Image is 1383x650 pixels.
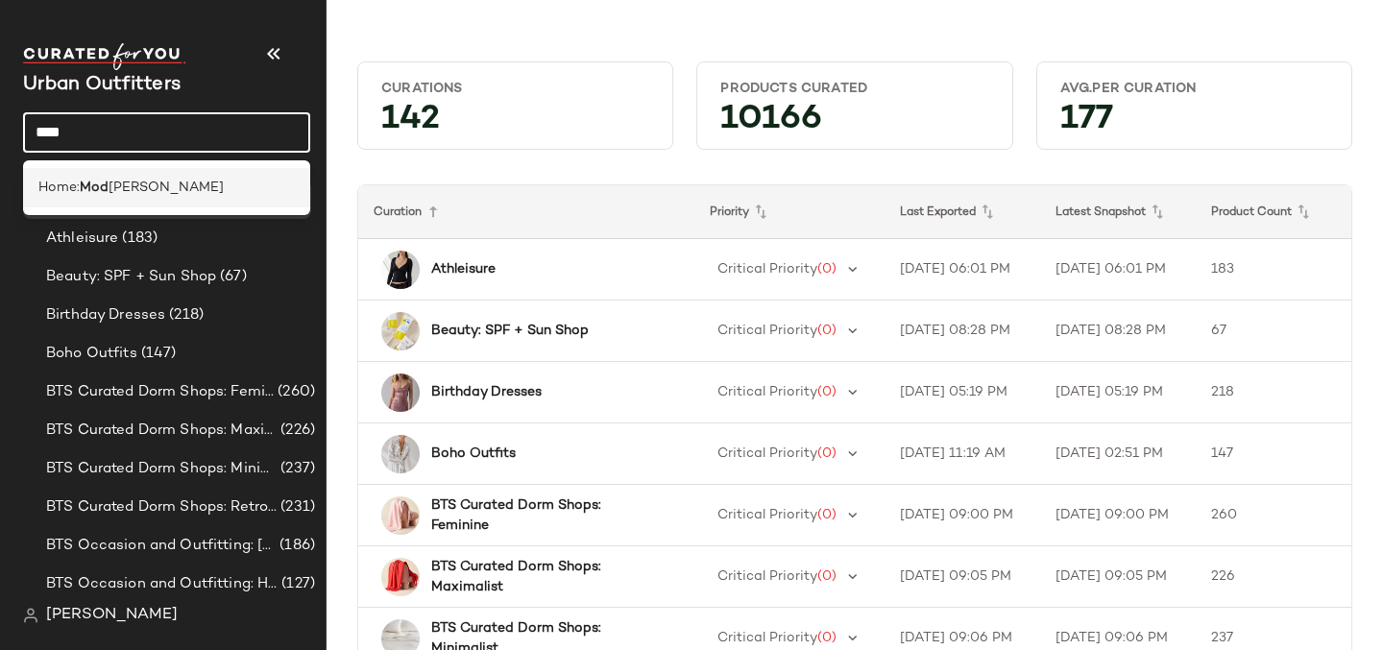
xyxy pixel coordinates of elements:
[381,312,420,350] img: 99904435_272_b
[1196,546,1351,608] td: 226
[46,304,165,326] span: Birthday Dresses
[274,381,315,403] span: (260)
[885,239,1040,301] td: [DATE] 06:01 PM
[80,178,109,198] b: Mod
[23,75,181,95] span: Current Company Name
[717,569,817,584] span: Critical Priority
[118,228,158,250] span: (183)
[1196,239,1351,301] td: 183
[46,458,277,480] span: BTS Curated Dorm Shops: Minimalist
[1040,546,1196,608] td: [DATE] 09:05 PM
[216,266,247,288] span: (67)
[1196,301,1351,362] td: 67
[1196,362,1351,423] td: 218
[885,185,1040,239] th: Last Exported
[1196,185,1351,239] th: Product Count
[885,301,1040,362] td: [DATE] 08:28 PM
[717,508,817,522] span: Critical Priority
[1196,423,1351,485] td: 147
[717,446,817,461] span: Critical Priority
[717,324,817,338] span: Critical Priority
[381,373,420,412] img: 103171302_054_b
[23,608,38,623] img: svg%3e
[705,106,1004,141] div: 10166
[38,178,80,198] span: Home:
[431,321,589,341] b: Beauty: SPF + Sun Shop
[885,423,1040,485] td: [DATE] 11:19 AM
[277,496,315,518] span: (231)
[46,604,178,627] span: [PERSON_NAME]
[717,262,817,277] span: Critical Priority
[1060,80,1328,98] div: Avg.per Curation
[885,362,1040,423] td: [DATE] 05:19 PM
[431,259,496,279] b: Athleisure
[46,420,277,442] span: BTS Curated Dorm Shops: Maximalist
[817,508,837,522] span: (0)
[381,80,649,98] div: Curations
[817,262,837,277] span: (0)
[46,381,274,403] span: BTS Curated Dorm Shops: Feminine
[817,324,837,338] span: (0)
[431,382,542,402] b: Birthday Dresses
[1040,485,1196,546] td: [DATE] 09:00 PM
[1040,362,1196,423] td: [DATE] 05:19 PM
[817,446,837,461] span: (0)
[1040,185,1196,239] th: Latest Snapshot
[46,496,277,518] span: BTS Curated Dorm Shops: Retro+ Boho
[885,485,1040,546] td: [DATE] 09:00 PM
[817,385,837,399] span: (0)
[817,631,837,645] span: (0)
[276,535,315,557] span: (186)
[381,558,420,596] img: 102187119_060_b
[1040,423,1196,485] td: [DATE] 02:51 PM
[46,228,118,250] span: Athleisure
[46,343,137,365] span: Boho Outfits
[46,535,276,557] span: BTS Occasion and Outfitting: [PERSON_NAME] to Party
[278,573,315,595] span: (127)
[1040,239,1196,301] td: [DATE] 06:01 PM
[1045,106,1344,141] div: 177
[885,546,1040,608] td: [DATE] 09:05 PM
[431,495,660,536] b: BTS Curated Dorm Shops: Feminine
[358,185,694,239] th: Curation
[817,569,837,584] span: (0)
[46,573,278,595] span: BTS Occasion and Outfitting: Homecoming Dresses
[137,343,177,365] span: (147)
[381,496,420,535] img: 102187119_066_b
[720,80,988,98] div: Products Curated
[1040,301,1196,362] td: [DATE] 08:28 PM
[46,266,216,288] span: Beauty: SPF + Sun Shop
[277,420,315,442] span: (226)
[109,178,224,198] span: [PERSON_NAME]
[23,43,186,70] img: cfy_white_logo.C9jOOHJF.svg
[717,385,817,399] span: Critical Priority
[277,458,315,480] span: (237)
[381,251,420,289] img: 101005627_001_b
[1196,485,1351,546] td: 260
[694,185,885,239] th: Priority
[366,106,665,141] div: 142
[381,435,420,473] img: 101991065_010_b
[717,631,817,645] span: Critical Priority
[165,304,204,326] span: (218)
[431,444,516,464] b: Boho Outfits
[431,557,660,597] b: BTS Curated Dorm Shops: Maximalist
